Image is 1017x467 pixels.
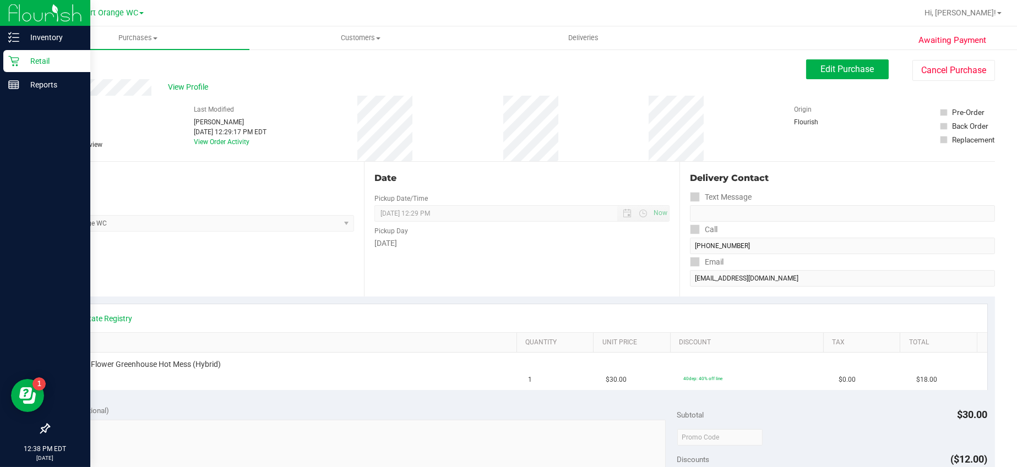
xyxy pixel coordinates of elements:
span: Deliveries [553,33,613,43]
span: 40dep: 40% off line [683,376,722,381]
div: [DATE] [374,238,670,249]
span: $30.00 [958,409,988,420]
div: [DATE] 12:29:17 PM EDT [194,127,267,137]
label: Call [690,222,717,238]
span: Customers [250,33,472,43]
input: Promo Code [677,429,763,446]
div: Date [374,172,670,185]
span: View Profile [168,81,212,93]
inline-svg: Retail [8,56,19,67]
span: Purchases [26,33,249,43]
div: Location [48,172,354,185]
a: SKU [65,338,513,347]
iframe: Resource center unread badge [32,377,46,391]
div: Back Order [953,120,989,131]
a: Quantity [525,338,589,347]
span: $0.00 [839,375,856,385]
span: $30.00 [606,375,627,385]
label: Last Modified [194,105,235,114]
label: Pickup Date/Time [374,194,428,204]
p: Reports [19,78,85,91]
span: FD 3.5g Flower Greenhouse Hot Mess (Hybrid) [63,359,221,370]
div: Delivery Contact [690,172,995,185]
p: 12:38 PM EDT [5,444,85,454]
button: Cancel Purchase [912,60,995,81]
div: Replacement [953,134,995,145]
span: Port Orange WC [81,8,138,18]
label: Text Message [690,189,752,205]
input: Format: (999) 999-9999 [690,238,995,254]
a: View State Registry [67,313,133,324]
a: View Order Activity [194,138,250,146]
inline-svg: Inventory [8,32,19,43]
span: Hi, [PERSON_NAME]! [924,8,996,17]
a: Deliveries [472,26,695,50]
a: Total [909,338,973,347]
label: Origin [795,105,812,114]
inline-svg: Reports [8,79,19,90]
span: Edit Purchase [821,64,874,74]
span: Subtotal [677,410,704,419]
a: Purchases [26,26,249,50]
div: [PERSON_NAME] [194,117,267,127]
iframe: Resource center [11,379,44,412]
p: Inventory [19,31,85,44]
span: $18.00 [916,375,937,385]
div: Pre-Order [953,107,985,118]
input: Format: (999) 999-9999 [690,205,995,222]
span: Awaiting Payment [919,34,987,47]
p: Retail [19,54,85,68]
button: Edit Purchase [806,59,889,79]
a: Unit Price [602,338,666,347]
label: Email [690,254,724,270]
div: Flourish [795,117,850,127]
a: Customers [249,26,472,50]
span: ($12.00) [951,453,988,465]
a: Discount [679,338,819,347]
a: Tax [832,338,896,347]
p: [DATE] [5,454,85,462]
span: 1 [529,375,532,385]
label: Pickup Day [374,226,408,236]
